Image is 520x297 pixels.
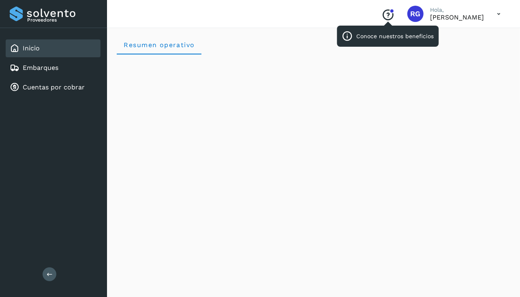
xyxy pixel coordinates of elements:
div: Inicio [6,39,101,57]
a: Embarques [23,64,58,72]
p: Conoce nuestros beneficios [357,33,434,40]
a: Cuentas por cobrar [23,83,85,91]
p: Hola, [430,7,484,13]
span: Resumen operativo [123,41,195,49]
p: Roberto Gómez Quijada [430,13,484,21]
div: Cuentas por cobrar [6,78,101,96]
p: Proveedores [27,17,97,23]
a: Inicio [23,44,40,52]
div: Embarques [6,59,101,77]
a: Conoce nuestros beneficios [381,15,394,22]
